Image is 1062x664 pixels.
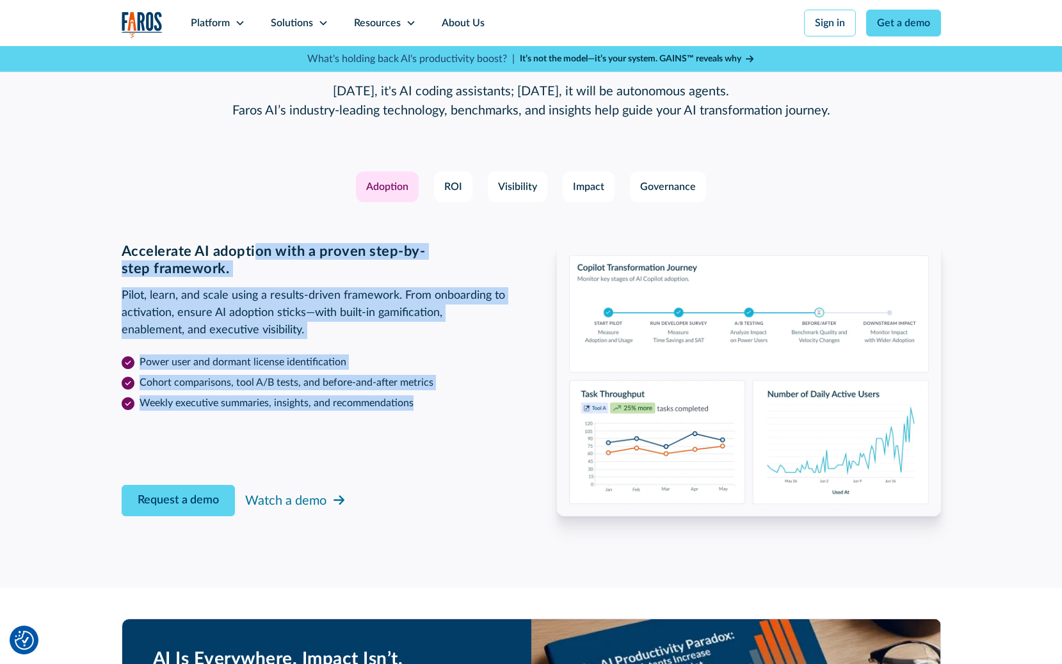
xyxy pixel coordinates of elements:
img: Logo of the analytics and reporting company Faros. [122,12,163,38]
div: Governance [640,179,696,194]
div: ROI [444,179,462,194]
div: Impact [573,179,604,194]
div: Platform [191,15,230,31]
div: Watch a demo [245,491,326,510]
p: Faros AI’s industry-leading technology, benchmarks, and insights help guide your AI transformatio... [183,101,880,120]
a: Watch a demo [245,489,347,513]
a: It’s not the model—it’s your system. GAINS™ reveals why [520,52,755,66]
h3: Accelerate AI adoption with a proven step-by-step framework. [122,243,506,277]
a: home [122,12,163,38]
div: Visibility [498,179,537,194]
li: Weekly executive summaries, insights, and recommendations [122,395,506,411]
img: Revisit consent button [15,631,34,650]
a: Get a demo [866,10,941,36]
p: What's holding back AI's productivity boost? | [307,51,515,67]
div: Adoption [366,179,408,194]
p: [DATE], it's AI coding assistants; [DATE], it will be autonomous agents. [183,82,880,101]
li: Cohort comparisons, tool A/B tests, and before-and-after metrics [122,375,506,390]
strong: It’s not the model—it’s your system. GAINS™ reveals why [520,54,741,63]
div: Solutions [271,15,313,31]
p: Pilot, learn, and scale using a results-driven framework. From onboarding to activation, ensure A... [122,287,506,339]
a: Sign in [804,10,856,36]
button: Cookie Settings [15,631,34,650]
a: Request a demo [122,485,235,516]
li: Power user and dormant license identification [122,354,506,370]
div: Resources [354,15,401,31]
